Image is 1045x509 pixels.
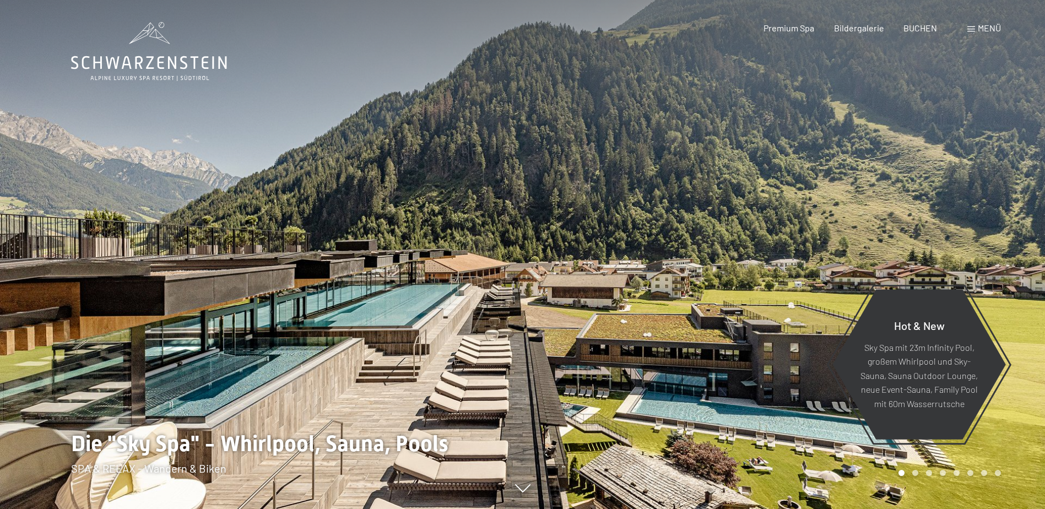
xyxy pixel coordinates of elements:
a: Bildergalerie [834,23,884,33]
div: Carousel Page 5 [954,470,960,476]
a: Premium Spa [764,23,814,33]
div: Carousel Pagination [895,470,1001,476]
div: Carousel Page 1 (Current Slide) [898,470,905,476]
p: Sky Spa mit 23m Infinity Pool, großem Whirlpool und Sky-Sauna, Sauna Outdoor Lounge, neue Event-S... [859,340,979,410]
div: Carousel Page 6 [967,470,973,476]
div: Carousel Page 7 [981,470,987,476]
div: Carousel Page 2 [912,470,918,476]
span: Menü [978,23,1001,33]
div: Carousel Page 3 [926,470,932,476]
a: Hot & New Sky Spa mit 23m Infinity Pool, großem Whirlpool und Sky-Sauna, Sauna Outdoor Lounge, ne... [832,289,1006,440]
div: Carousel Page 8 [995,470,1001,476]
span: Hot & New [894,318,945,332]
div: Carousel Page 4 [940,470,946,476]
a: BUCHEN [903,23,937,33]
